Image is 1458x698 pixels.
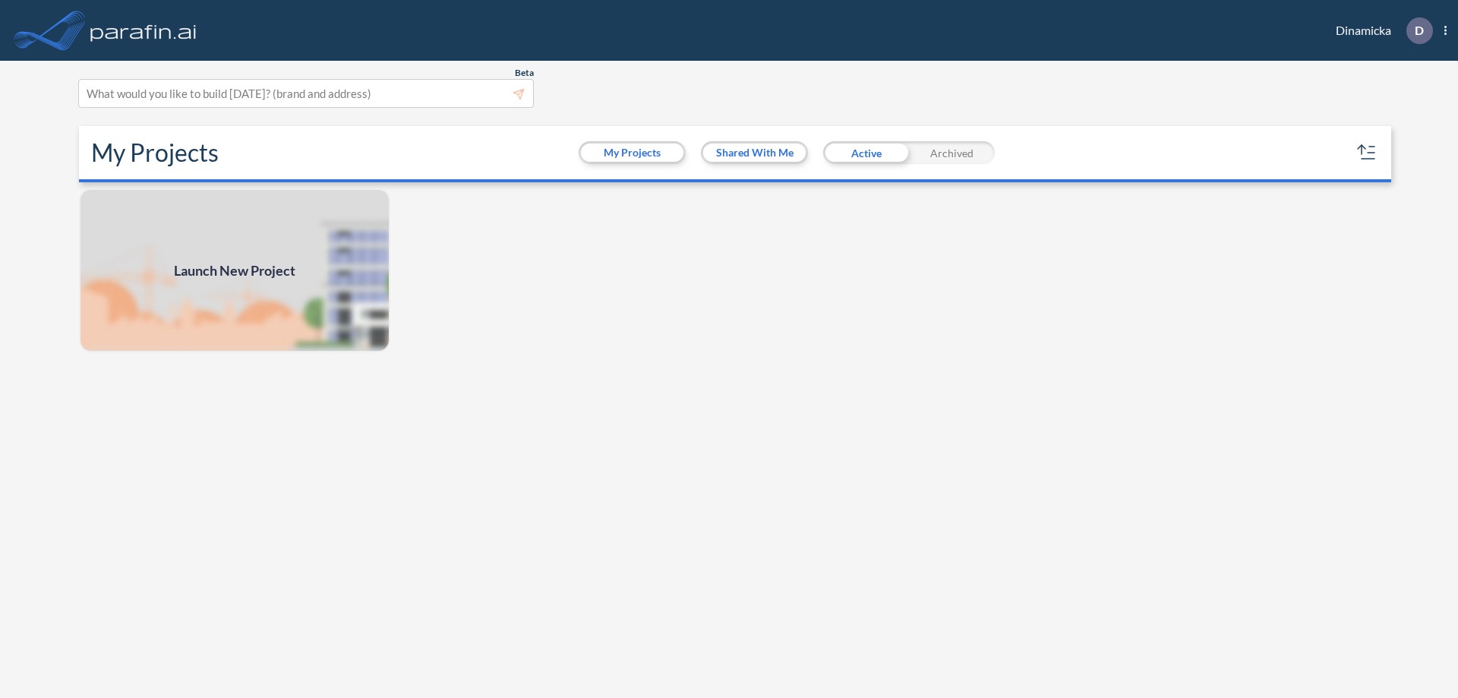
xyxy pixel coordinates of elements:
[79,188,390,352] a: Launch New Project
[515,67,534,79] span: Beta
[1355,141,1379,165] button: sort
[87,15,200,46] img: logo
[581,144,683,162] button: My Projects
[909,141,995,164] div: Archived
[79,188,390,352] img: add
[174,261,295,281] span: Launch New Project
[823,141,909,164] div: Active
[1313,17,1447,44] div: Dinamicka
[703,144,806,162] button: Shared With Me
[1415,24,1424,37] p: D
[91,138,219,167] h2: My Projects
